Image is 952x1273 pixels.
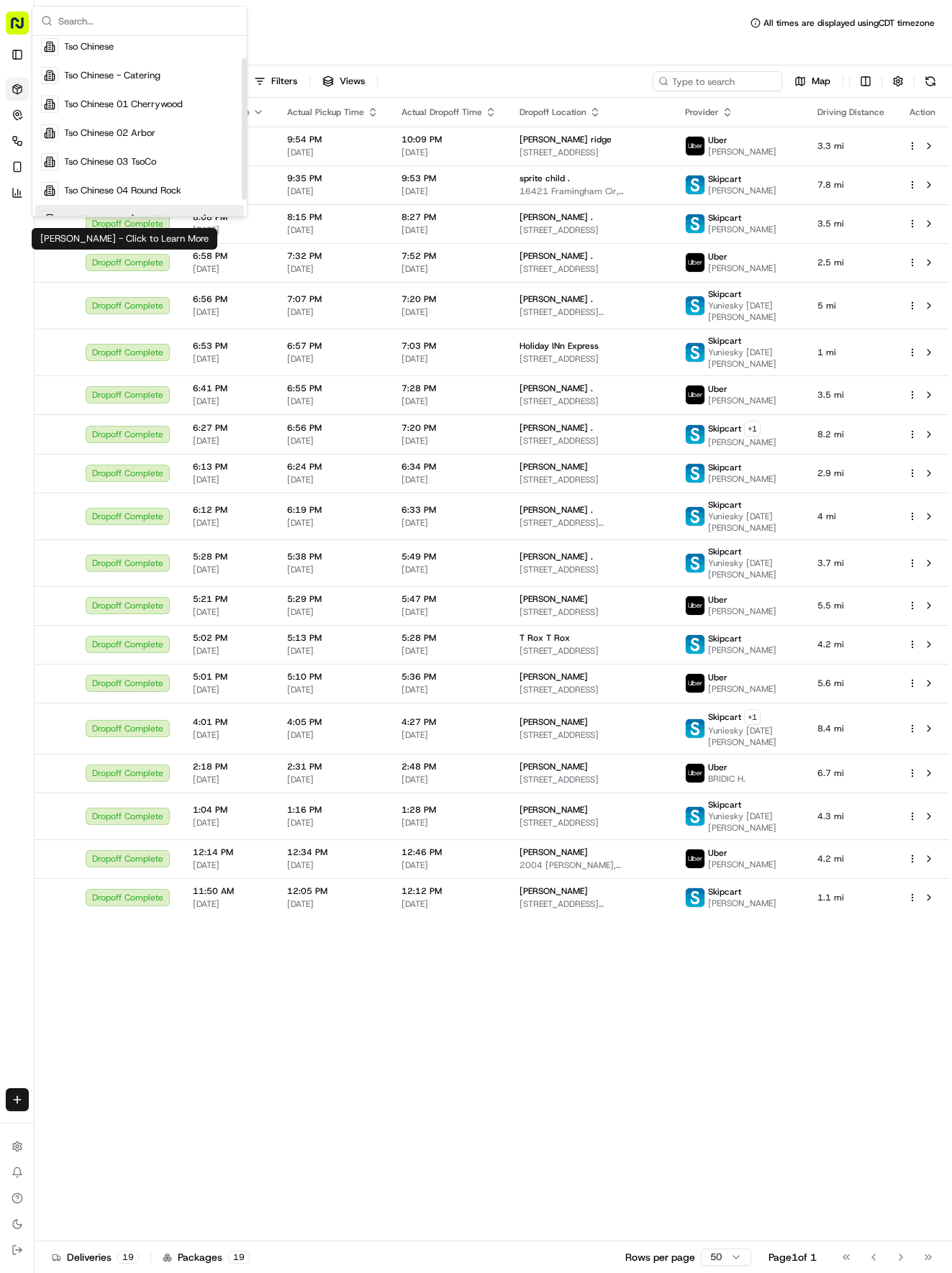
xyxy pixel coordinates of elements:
[193,859,264,871] span: [DATE]
[686,425,704,444] img: profile_skipcart_partner.png
[686,507,704,526] img: profile_skipcart_partner.png
[708,499,741,511] span: Skipcart
[402,250,497,262] span: 7:52 PM
[402,774,497,785] span: [DATE]
[817,257,884,268] span: 2.5 mi
[686,343,704,362] img: profile_skipcart_partner.png
[64,98,183,111] span: Tso Chinese 01 Cherrywood
[708,395,776,406] span: [PERSON_NAME]
[744,709,761,725] button: +1
[653,71,782,91] input: Type to search
[520,396,662,407] span: [STREET_ADDRESS]
[14,137,40,163] img: 1736555255976-a54dd68f-1ca7-489b-9aae-adbdc363a1c4
[193,211,264,223] span: 8:08 PM
[812,75,830,88] span: Map
[686,635,704,654] img: profile_skipcart_partner.png
[287,761,378,772] span: 2:31 PM
[520,645,662,657] span: [STREET_ADDRESS]
[287,729,378,741] span: [DATE]
[520,551,593,562] span: [PERSON_NAME] .
[520,224,662,236] span: [STREET_ADDRESS]
[287,396,378,407] span: [DATE]
[402,106,482,118] span: Actual Dropoff Time
[520,729,662,741] span: [STREET_ADDRESS]
[817,106,884,118] span: Driving Distance
[402,551,497,562] span: 5:49 PM
[287,211,378,223] span: 8:15 PM
[287,147,378,158] span: [DATE]
[708,859,776,870] span: [PERSON_NAME]
[686,849,704,868] img: uber-new-logo.jpeg
[193,729,264,741] span: [DATE]
[402,224,497,236] span: [DATE]
[520,340,599,352] span: Holiday INn Express
[287,684,378,695] span: [DATE]
[287,551,378,562] span: 5:38 PM
[520,250,593,262] span: [PERSON_NAME] .
[402,461,497,473] span: 6:34 PM
[402,817,497,829] span: [DATE]
[193,632,264,644] span: 5:02 PM
[708,288,741,300] span: Skipcart
[402,898,497,910] span: [DATE]
[520,383,593,394] span: [PERSON_NAME] .
[708,462,741,473] span: Skipcart
[287,293,378,305] span: 7:07 PM
[708,898,776,909] span: [PERSON_NAME]
[193,671,264,683] span: 5:01 PM
[32,36,247,216] div: Suggestions
[193,474,264,485] span: [DATE]
[228,1251,250,1264] div: 19
[402,504,497,516] span: 6:33 PM
[287,106,364,118] span: Actual Pickup Time
[402,186,497,197] span: [DATE]
[193,396,264,407] span: [DATE]
[64,40,114,53] span: Tso Chinese
[402,606,497,618] span: [DATE]
[686,674,704,693] img: uber-new-logo.jpeg
[402,293,497,305] span: 7:20 PM
[685,106,719,118] span: Provider
[686,807,704,826] img: profile_skipcart_partner.png
[271,75,297,88] span: Filters
[287,422,378,434] span: 6:56 PM
[193,551,264,562] span: 5:28 PM
[287,353,378,365] span: [DATE]
[193,224,264,236] span: [DATE]
[117,1251,139,1264] div: 19
[817,767,884,779] span: 6.7 mi
[907,106,938,118] div: Action
[686,464,704,483] img: profile_skipcart_partner.png
[520,353,662,365] span: [STREET_ADDRESS]
[193,593,264,605] span: 5:21 PM
[402,383,497,394] span: 7:28 PM
[30,137,56,163] img: 9188753566659_6852d8bf1fb38e338040_72.png
[193,435,264,447] span: [DATE]
[402,340,497,352] span: 7:03 PM
[193,306,264,318] span: [DATE]
[101,317,174,329] a: Powered byPylon
[520,106,586,118] span: Dropoff Location
[520,517,662,529] span: [STREET_ADDRESS][PERSON_NAME]
[744,421,761,437] button: +1
[520,859,662,871] span: 2004 [PERSON_NAME], [GEOGRAPHIC_DATA], [GEOGRAPHIC_DATA]
[520,671,588,683] span: [PERSON_NAME]
[708,672,727,683] span: Uber
[143,318,174,329] span: Pylon
[287,504,378,516] span: 6:19 PM
[817,811,884,822] span: 4.3 mi
[287,671,378,683] span: 5:10 PM
[520,293,593,305] span: [PERSON_NAME] .
[193,885,264,897] span: 11:50 AM
[193,716,264,728] span: 4:01 PM
[686,596,704,615] img: uber-new-logo.jpeg
[708,134,727,146] span: Uber
[287,847,378,858] span: 12:34 PM
[520,306,662,318] span: [STREET_ADDRESS][PERSON_NAME]
[193,645,264,657] span: [DATE]
[287,306,378,318] span: [DATE]
[708,224,776,235] span: [PERSON_NAME]
[686,296,704,315] img: profile_skipcart_partner.png
[817,677,884,689] span: 5.6 mi
[817,853,884,864] span: 4.2 mi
